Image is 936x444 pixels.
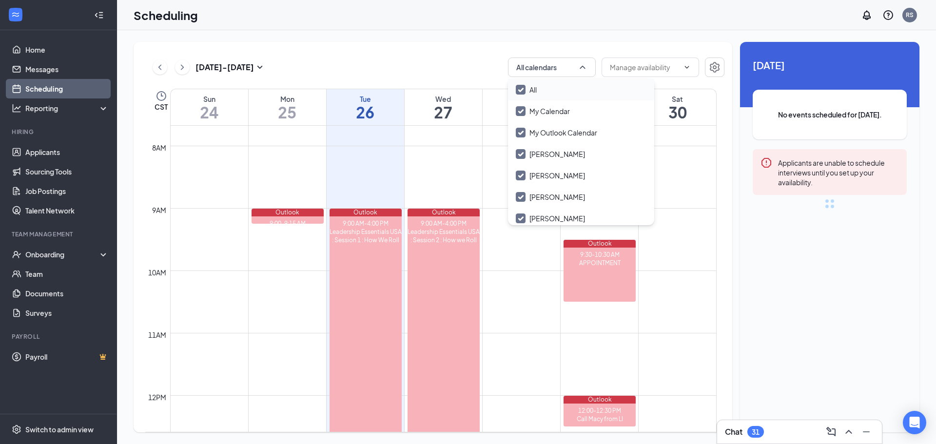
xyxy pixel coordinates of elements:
[150,142,168,153] div: 8am
[405,89,482,125] a: August 27, 2025
[841,424,857,440] button: ChevronUp
[171,89,248,125] a: August 24, 2025
[155,102,168,112] span: CST
[12,425,21,434] svg: Settings
[25,79,109,98] a: Scheduling
[408,219,480,228] div: 9:00 AM-4:00 PM
[327,104,404,120] h1: 26
[175,60,190,75] button: ChevronRight
[252,209,324,216] div: Outlook
[249,104,326,120] h1: 25
[823,424,839,440] button: ComposeMessage
[327,89,404,125] a: August 26, 2025
[249,94,326,104] div: Mon
[858,424,874,440] button: Minimize
[12,332,107,341] div: Payroll
[12,103,21,113] svg: Analysis
[25,347,109,367] a: PayrollCrown
[564,240,636,248] div: Outlook
[610,62,679,73] input: Manage availability
[483,89,560,125] a: August 28, 2025
[153,60,167,75] button: ChevronLeft
[171,94,248,104] div: Sun
[25,142,109,162] a: Applicants
[753,58,907,73] span: [DATE]
[408,228,480,244] div: Leadership Essentials USA : Session 2 : How we Roll
[146,267,168,278] div: 10am
[772,109,887,120] span: No events scheduled for [DATE].
[25,162,109,181] a: Sourcing Tools
[330,228,402,244] div: Leadership Essentials USA : Session 1 : How We Roll
[564,259,636,267] div: APPOINTMENT
[483,104,560,120] h1: 28
[25,284,109,303] a: Documents
[639,104,716,120] h1: 30
[146,329,168,340] div: 11am
[249,89,326,125] a: August 25, 2025
[155,61,165,73] svg: ChevronLeft
[25,264,109,284] a: Team
[252,219,324,228] div: 9:00-9:15 AM
[564,406,636,415] div: 12:00-12:30 PM
[778,157,899,187] div: Applicants are unable to schedule interviews until you set up your availability.
[843,426,855,438] svg: ChevronUp
[578,62,587,72] svg: ChevronUp
[330,209,402,216] div: Outlook
[405,94,482,104] div: Wed
[25,425,94,434] div: Switch to admin view
[330,219,402,228] div: 9:00 AM-4:00 PM
[25,201,109,220] a: Talent Network
[327,94,404,104] div: Tue
[860,426,872,438] svg: Minimize
[150,205,168,215] div: 9am
[12,250,21,259] svg: UserCheck
[705,58,724,77] button: Settings
[760,157,772,169] svg: Error
[882,9,894,21] svg: QuestionInfo
[564,415,636,423] div: Call Macy from LI
[177,61,187,73] svg: ChevronRight
[483,94,560,104] div: Thu
[254,61,266,73] svg: SmallChevronDown
[25,59,109,79] a: Messages
[639,89,716,125] a: August 30, 2025
[25,250,100,259] div: Onboarding
[564,251,636,259] div: 9:30-10:30 AM
[709,61,721,73] svg: Settings
[564,396,636,404] div: Outlook
[134,7,198,23] h1: Scheduling
[725,426,742,437] h3: Chat
[683,63,691,71] svg: ChevronDown
[146,392,168,403] div: 12pm
[861,9,873,21] svg: Notifications
[825,426,837,438] svg: ComposeMessage
[405,104,482,120] h1: 27
[903,411,926,434] div: Open Intercom Messenger
[25,181,109,201] a: Job Postings
[156,90,167,102] svg: Clock
[508,58,596,77] button: All calendarsChevronUp
[752,428,760,436] div: 31
[94,10,104,20] svg: Collapse
[12,230,107,238] div: Team Management
[408,209,480,216] div: Outlook
[639,94,716,104] div: Sat
[11,10,20,19] svg: WorkstreamLogo
[12,128,107,136] div: Hiring
[25,303,109,323] a: Surveys
[25,103,109,113] div: Reporting
[906,11,914,19] div: RS
[195,62,254,73] h3: [DATE] - [DATE]
[171,104,248,120] h1: 24
[25,40,109,59] a: Home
